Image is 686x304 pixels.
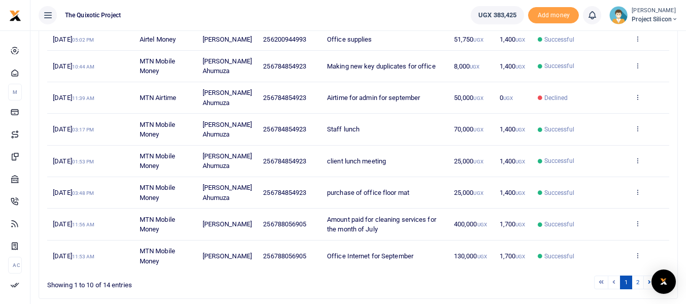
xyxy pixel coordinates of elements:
span: 25,000 [454,189,483,196]
span: Amount paid for cleaning services for the month of July [327,216,436,233]
small: UGX [515,190,525,196]
span: Successful [544,35,574,44]
span: client lunch meeting [327,157,386,165]
span: MTN Mobile Money [140,247,175,265]
span: 50,000 [454,94,483,102]
img: profile-user [609,6,628,24]
small: UGX [473,95,483,101]
small: UGX [470,64,479,70]
div: Open Intercom Messenger [651,269,676,294]
span: 256784854923 [263,94,306,102]
span: Successful [544,125,574,134]
small: UGX [477,222,487,227]
a: logo-small logo-large logo-large [9,11,21,19]
span: Declined [544,93,568,103]
span: [PERSON_NAME] Ahumuza [203,121,252,139]
span: Successful [544,61,574,71]
span: 256784854923 [263,125,306,133]
li: Ac [8,257,22,274]
small: UGX [515,222,525,227]
div: Showing 1 to 10 of 14 entries [47,275,302,290]
small: [PERSON_NAME] [632,7,678,15]
span: 1,700 [500,252,526,260]
span: 70,000 [454,125,483,133]
span: 1,400 [500,157,526,165]
small: 11:56 AM [72,222,95,227]
small: UGX [473,190,483,196]
a: UGX 383,425 [471,6,524,24]
a: Add money [528,11,579,18]
span: [PERSON_NAME] Ahumuza [203,152,252,170]
small: UGX [477,254,487,259]
small: 10:44 AM [72,64,95,70]
small: UGX [515,159,525,164]
span: The Quixotic Project [61,11,125,20]
span: 130,000 [454,252,487,260]
a: 1 [620,276,632,289]
span: Add money [528,7,579,24]
span: [DATE] [53,125,94,133]
span: 1,400 [500,62,526,70]
span: [PERSON_NAME] Ahumuza [203,89,252,107]
span: MTN Airtime [140,94,176,102]
span: MTN Mobile Money [140,216,175,233]
span: [PERSON_NAME] [203,36,252,43]
span: [DATE] [53,36,94,43]
span: purchase of office floor mat [327,189,409,196]
span: 0 [500,94,513,102]
span: Office supplies [327,36,372,43]
span: [DATE] [53,220,94,228]
span: Making new key duplicates for office [327,62,436,70]
a: profile-user [PERSON_NAME] Project Silicon [609,6,678,24]
span: [PERSON_NAME] [203,220,252,228]
span: Successful [544,156,574,165]
span: Office Internet for September [327,252,413,260]
small: 03:48 PM [72,190,94,196]
small: UGX [515,37,525,43]
li: Toup your wallet [528,7,579,24]
span: 256200944993 [263,36,306,43]
span: Successful [544,188,574,197]
span: 8,000 [454,62,480,70]
span: UGX 383,425 [478,10,516,20]
span: [DATE] [53,94,94,102]
small: UGX [515,254,525,259]
small: 11:53 AM [72,254,95,259]
span: 25,000 [454,157,483,165]
small: 05:02 PM [72,37,94,43]
span: Airtel Money [140,36,176,43]
span: [PERSON_NAME] Ahumuza [203,57,252,75]
li: Wallet ballance [467,6,528,24]
li: M [8,84,22,100]
span: 1,400 [500,189,526,196]
span: Successful [544,252,574,261]
small: UGX [473,127,483,132]
a: 2 [632,276,644,289]
span: [PERSON_NAME] [203,252,252,260]
span: 51,750 [454,36,483,43]
span: 256788056905 [263,220,306,228]
span: 256784854923 [263,157,306,165]
span: Airtime for admin for september [327,94,420,102]
span: 1,400 [500,36,526,43]
span: MTN Mobile Money [140,152,175,170]
span: MTN Mobile Money [140,57,175,75]
span: MTN Mobile Money [140,184,175,201]
small: UGX [515,127,525,132]
small: UGX [515,64,525,70]
span: Project Silicon [632,15,678,24]
span: [DATE] [53,252,94,260]
span: [PERSON_NAME] Ahumuza [203,184,252,201]
img: logo-small [9,10,21,22]
span: 256784854923 [263,62,306,70]
small: 03:17 PM [72,127,94,132]
span: Staff lunch [327,125,360,133]
small: UGX [473,159,483,164]
span: 256788056905 [263,252,306,260]
span: 1,400 [500,125,526,133]
small: 11:39 AM [72,95,95,101]
span: [DATE] [53,189,94,196]
small: UGX [503,95,513,101]
span: MTN Mobile Money [140,121,175,139]
span: 400,000 [454,220,487,228]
